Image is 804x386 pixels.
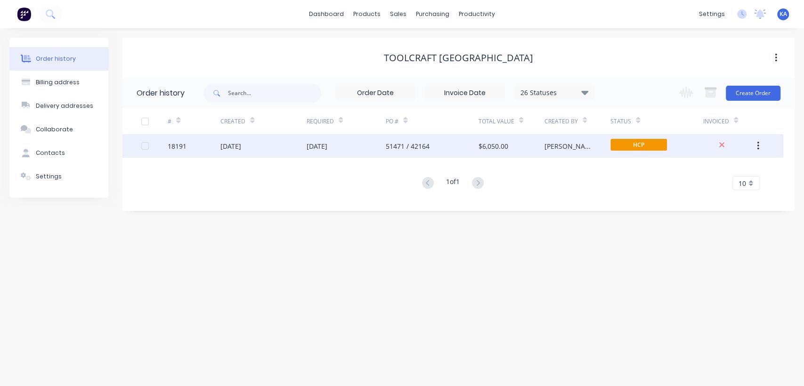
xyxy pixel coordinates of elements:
[9,165,108,188] button: Settings
[610,117,631,126] div: Status
[228,84,321,103] input: Search...
[304,7,349,21] a: dashboard
[479,117,514,126] div: Total Value
[386,108,478,134] div: PO #
[544,141,592,151] div: [PERSON_NAME]
[479,141,508,151] div: $6,050.00
[384,52,533,64] div: Toolcraft [GEOGRAPHIC_DATA]
[168,141,187,151] div: 18191
[17,7,31,21] img: Factory
[307,141,327,151] div: [DATE]
[307,108,386,134] div: Required
[36,125,73,134] div: Collaborate
[694,7,730,21] div: settings
[411,7,454,21] div: purchasing
[386,117,398,126] div: PO #
[36,149,65,157] div: Contacts
[703,117,729,126] div: Invoiced
[220,141,241,151] div: [DATE]
[36,172,62,181] div: Settings
[425,86,504,100] input: Invoice Date
[726,86,780,101] button: Create Order
[9,71,108,94] button: Billing address
[9,94,108,118] button: Delivery addresses
[9,141,108,165] button: Contacts
[703,108,756,134] div: Invoiced
[446,177,460,190] div: 1 of 1
[220,108,306,134] div: Created
[739,178,746,188] span: 10
[610,139,667,151] span: HCP
[479,108,544,134] div: Total Value
[137,88,185,99] div: Order history
[9,118,108,141] button: Collaborate
[36,102,93,110] div: Delivery addresses
[168,117,171,126] div: #
[168,108,220,134] div: #
[544,108,610,134] div: Created By
[349,7,385,21] div: products
[220,117,245,126] div: Created
[610,108,703,134] div: Status
[780,10,787,18] span: KA
[9,47,108,71] button: Order history
[336,86,415,100] input: Order Date
[515,88,594,98] div: 26 Statuses
[36,78,80,87] div: Billing address
[544,117,578,126] div: Created By
[36,55,76,63] div: Order history
[307,117,334,126] div: Required
[454,7,500,21] div: productivity
[386,141,430,151] div: 51471 / 42164
[385,7,411,21] div: sales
